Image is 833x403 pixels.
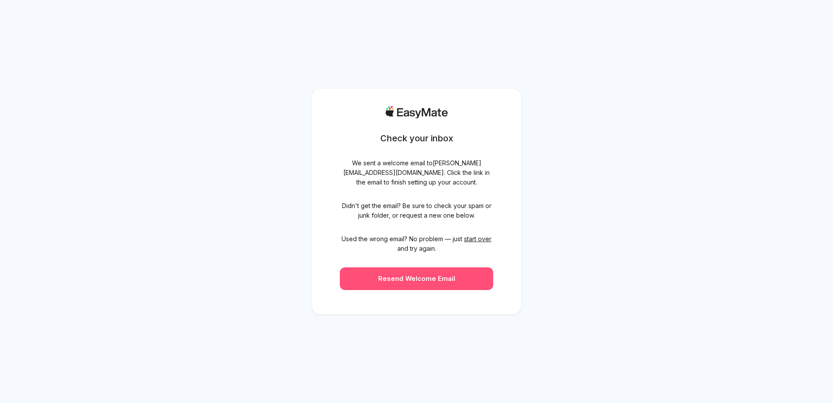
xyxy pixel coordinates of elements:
span: We sent a welcome email to [PERSON_NAME][EMAIL_ADDRESS][DOMAIN_NAME] . Click the link in the emai... [340,158,493,187]
span: Didn't get the email? Be sure to check your spam or junk folder, or request a new one below. [340,201,493,220]
span: Used the wrong email? No problem — just and try again. [340,234,493,253]
button: Resend Welcome Email [340,267,493,290]
button: start over [464,234,491,244]
h1: Check your inbox [380,132,453,144]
